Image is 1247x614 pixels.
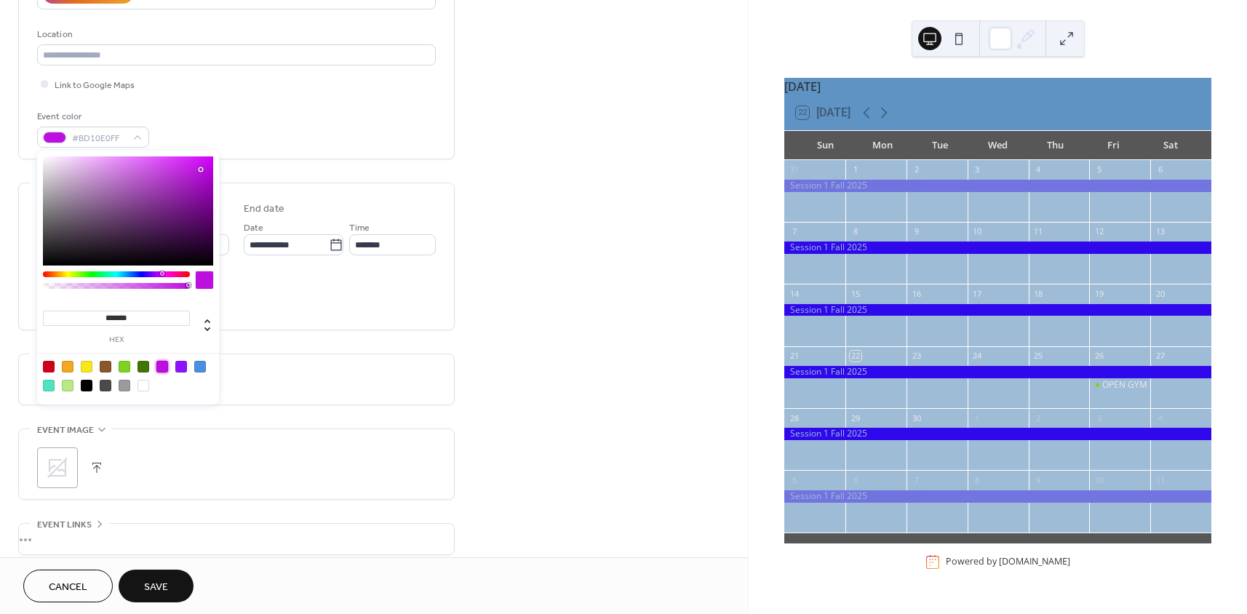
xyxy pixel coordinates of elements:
div: Location [37,27,433,42]
div: 16 [911,288,922,299]
div: 7 [789,226,800,237]
div: Session 1 Fall 2025 [784,366,1211,378]
div: 25 [1033,351,1044,362]
span: Cancel [49,580,87,595]
span: Time [349,220,370,236]
div: 5 [789,474,800,485]
div: Session 1 Fall 2025 [784,428,1211,440]
span: Save [144,580,168,595]
div: 13 [1155,226,1166,237]
div: 12 [1093,226,1104,237]
div: 2 [911,164,922,175]
div: 18 [1033,288,1044,299]
div: 10 [972,226,983,237]
div: OPEN GYM [1102,379,1147,391]
div: ••• [19,524,454,554]
div: 11 [1033,226,1044,237]
span: Date [244,220,263,236]
div: #9013FE [175,361,187,372]
div: 19 [1093,288,1104,299]
div: #FFFFFF [138,380,149,391]
span: Link to Google Maps [55,78,135,93]
div: 31 [789,164,800,175]
div: #8B572A [100,361,111,372]
div: 6 [1155,164,1166,175]
div: Event color [37,109,146,124]
div: 1 [850,164,861,175]
div: 8 [972,474,983,485]
div: #D0021B [43,361,55,372]
div: #BD10E0 [156,361,168,372]
div: 26 [1093,351,1104,362]
div: #F8E71C [81,361,92,372]
button: Save [119,570,194,602]
div: 17 [972,288,983,299]
div: 23 [911,351,922,362]
div: Mon [854,131,912,160]
div: 9 [1033,474,1044,485]
span: #BD10E0FF [72,131,126,146]
div: #9B9B9B [119,380,130,391]
div: 3 [972,164,983,175]
div: Sat [1142,131,1200,160]
a: [DOMAIN_NAME] [999,556,1070,568]
div: #50E3C2 [43,380,55,391]
div: #417505 [138,361,149,372]
div: 2 [1033,412,1044,423]
div: Powered by [946,556,1070,568]
div: 6 [850,474,861,485]
div: Session 1 Fall 2025 [784,180,1211,192]
div: 15 [850,288,861,299]
div: 4 [1155,412,1166,423]
div: [DATE] [784,78,1211,95]
div: Fri [1085,131,1142,160]
span: Event image [37,423,94,438]
div: 28 [789,412,800,423]
div: Sun [796,131,853,160]
div: 22 [850,351,861,362]
div: 5 [1093,164,1104,175]
div: 4 [1033,164,1044,175]
div: 20 [1155,288,1166,299]
div: 7 [911,474,922,485]
div: 11 [1155,474,1166,485]
span: Event links [37,517,92,533]
div: 24 [972,351,983,362]
div: 9 [911,226,922,237]
div: Thu [1027,131,1084,160]
div: #7ED321 [119,361,130,372]
div: End date [244,202,284,217]
div: 21 [789,351,800,362]
button: Cancel [23,570,113,602]
div: 1 [972,412,983,423]
div: 10 [1093,474,1104,485]
div: 30 [911,412,922,423]
div: 8 [850,226,861,237]
div: #F5A623 [62,361,73,372]
div: ; [37,447,78,488]
label: hex [43,336,190,344]
div: Session 1 Fall 2025 [784,490,1211,503]
div: 29 [850,412,861,423]
div: 27 [1155,351,1166,362]
div: OPEN GYM [1089,379,1150,391]
div: #4A4A4A [100,380,111,391]
div: #B8E986 [62,380,73,391]
div: Session 1 Fall 2025 [784,242,1211,254]
div: #000000 [81,380,92,391]
div: Tue [912,131,969,160]
div: Wed [969,131,1027,160]
div: 14 [789,288,800,299]
div: #4A90E2 [194,361,206,372]
div: 3 [1093,412,1104,423]
div: Session 1 Fall 2025 [784,304,1211,316]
